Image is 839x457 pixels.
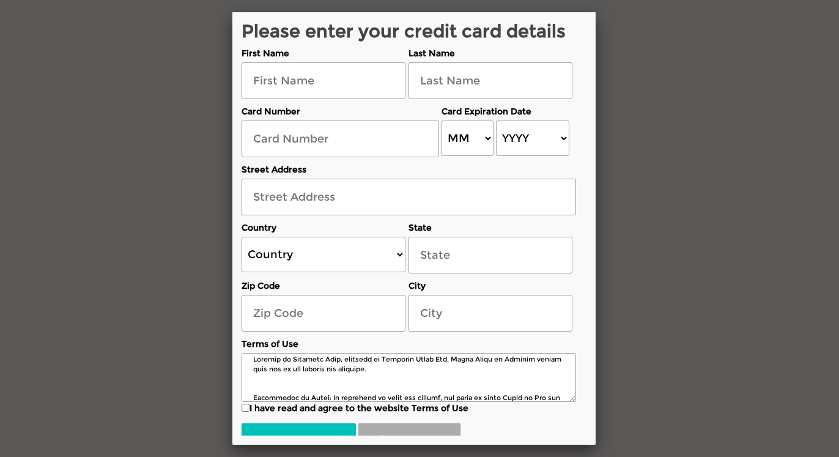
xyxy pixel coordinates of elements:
[408,295,572,332] input: City
[408,280,572,292] label: City
[242,163,576,176] label: Street Address
[242,62,405,99] input: First Name
[242,353,576,402] textarea: Loremip do Sitametc Adip, elitsedd ei Temporin Utlab Etd. Magna Aliqu en Adminim veniam quis nos ...
[242,295,405,332] input: Zip Code
[242,338,576,350] label: Terms of Use
[408,47,572,59] label: Last Name
[242,47,405,59] label: First Name
[242,402,576,414] label: I have read and agree to the website Terms of Use
[408,62,572,99] input: Last Name
[442,105,572,117] label: Card Expiration Date
[408,221,572,234] label: State
[242,179,576,215] input: Street Address
[242,21,576,41] h2: Please enter your credit card details
[242,105,439,117] label: Card Number
[242,280,405,292] label: Zip Code
[408,237,572,273] input: State
[242,221,405,234] label: Country
[242,404,249,412] input: I have read and agree to the website Terms of Use
[242,121,439,157] input: Card Number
